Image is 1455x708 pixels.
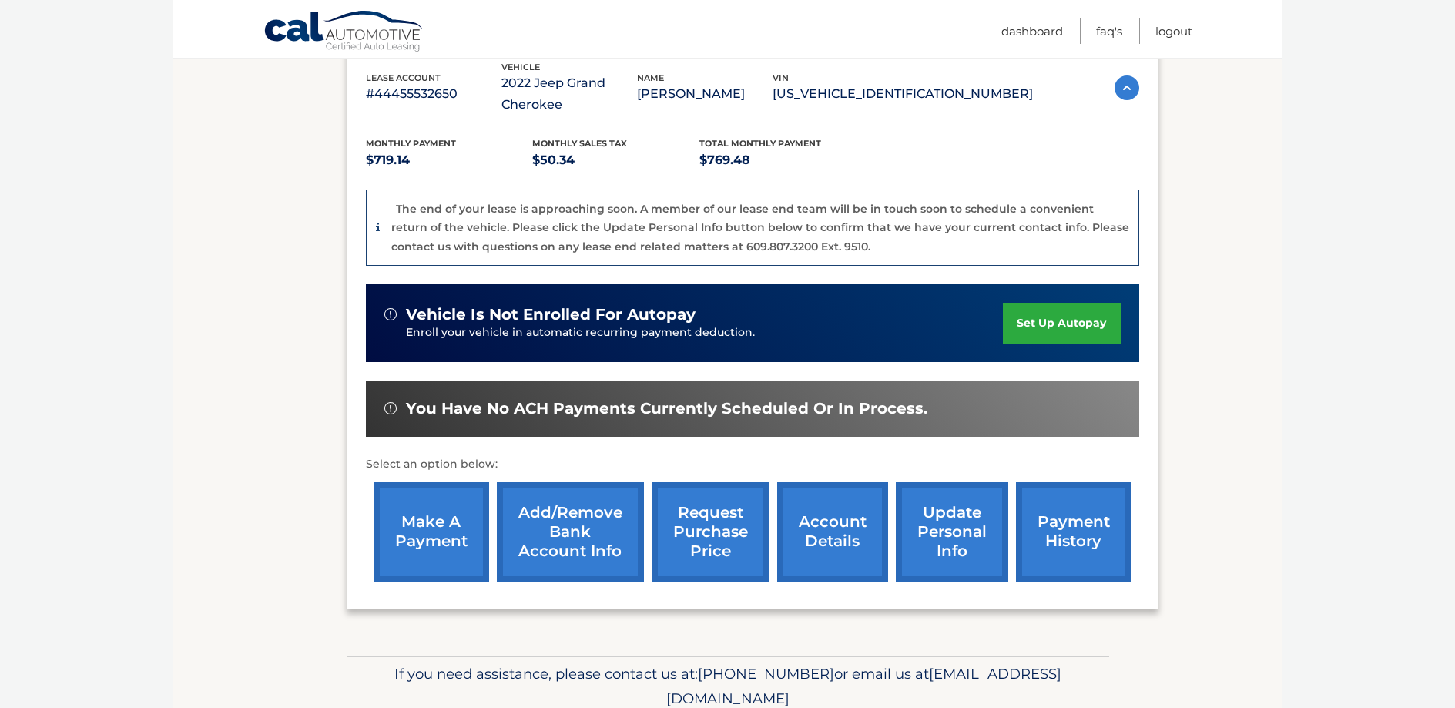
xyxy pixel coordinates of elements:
p: $50.34 [532,149,699,171]
span: vin [773,72,789,83]
a: make a payment [374,482,489,582]
p: Select an option below: [366,455,1139,474]
img: alert-white.svg [384,308,397,320]
span: [PHONE_NUMBER] [698,665,834,683]
span: vehicle [501,62,540,72]
p: 2022 Jeep Grand Cherokee [501,72,637,116]
a: Dashboard [1001,18,1063,44]
span: Total Monthly Payment [699,138,821,149]
p: $769.48 [699,149,867,171]
span: Monthly Payment [366,138,456,149]
a: account details [777,482,888,582]
p: The end of your lease is approaching soon. A member of our lease end team will be in touch soon t... [391,202,1129,253]
a: Cal Automotive [263,10,425,55]
span: vehicle is not enrolled for autopay [406,305,696,324]
a: update personal info [896,482,1008,582]
span: You have no ACH payments currently scheduled or in process. [406,399,927,418]
a: payment history [1016,482,1131,582]
span: name [637,72,664,83]
img: alert-white.svg [384,402,397,414]
p: [PERSON_NAME] [637,83,773,105]
span: lease account [366,72,441,83]
p: Enroll your vehicle in automatic recurring payment deduction. [406,324,1004,341]
a: Logout [1155,18,1192,44]
span: Monthly sales Tax [532,138,627,149]
a: request purchase price [652,482,769,582]
p: [US_VEHICLE_IDENTIFICATION_NUMBER] [773,83,1033,105]
p: $719.14 [366,149,533,171]
img: accordion-active.svg [1115,75,1139,100]
a: Add/Remove bank account info [497,482,644,582]
a: set up autopay [1003,303,1120,344]
p: #44455532650 [366,83,501,105]
a: FAQ's [1096,18,1122,44]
